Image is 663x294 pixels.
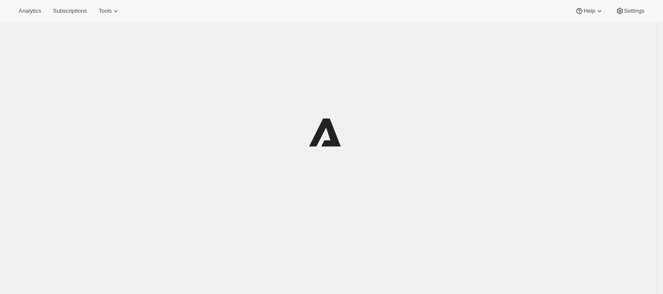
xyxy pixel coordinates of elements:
button: Analytics [14,5,46,17]
span: Tools [99,8,112,14]
span: Analytics [19,8,41,14]
button: Tools [93,5,125,17]
span: Subscriptions [53,8,87,14]
button: Settings [611,5,649,17]
button: Subscriptions [48,5,92,17]
span: Help [584,8,595,14]
button: Help [570,5,608,17]
span: Settings [624,8,644,14]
